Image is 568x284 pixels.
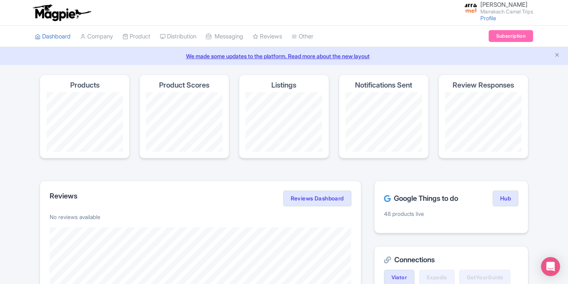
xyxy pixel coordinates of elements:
[292,26,313,48] a: Other
[31,4,92,21] img: logo-ab69f6fb50320c5b225c76a69d11143b.png
[453,81,514,89] h4: Review Responses
[253,26,282,48] a: Reviews
[5,52,563,60] a: We made some updates to the platform. Read more about the new layout
[271,81,296,89] h4: Listings
[480,15,496,21] a: Profile
[283,191,351,206] a: Reviews Dashboard
[159,81,209,89] h4: Product Scores
[80,26,113,48] a: Company
[480,1,528,8] span: [PERSON_NAME]
[355,81,412,89] h4: Notifications Sent
[35,26,71,48] a: Dashboard
[50,213,351,221] p: No reviews available
[384,210,518,218] p: 48 products live
[123,26,150,48] a: Product
[460,2,533,14] a: [PERSON_NAME] Marrakech Camel Trips
[50,192,77,200] h2: Reviews
[384,256,518,264] h2: Connections
[384,194,458,202] h2: Google Things to do
[70,81,100,89] h4: Products
[464,2,477,15] img: skpecjwo0uind1udobp4.png
[541,257,560,276] div: Open Intercom Messenger
[206,26,243,48] a: Messaging
[493,191,518,206] a: Hub
[489,30,533,42] a: Subscription
[160,26,196,48] a: Distribution
[554,51,560,60] button: Close announcement
[480,9,533,14] small: Marrakech Camel Trips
